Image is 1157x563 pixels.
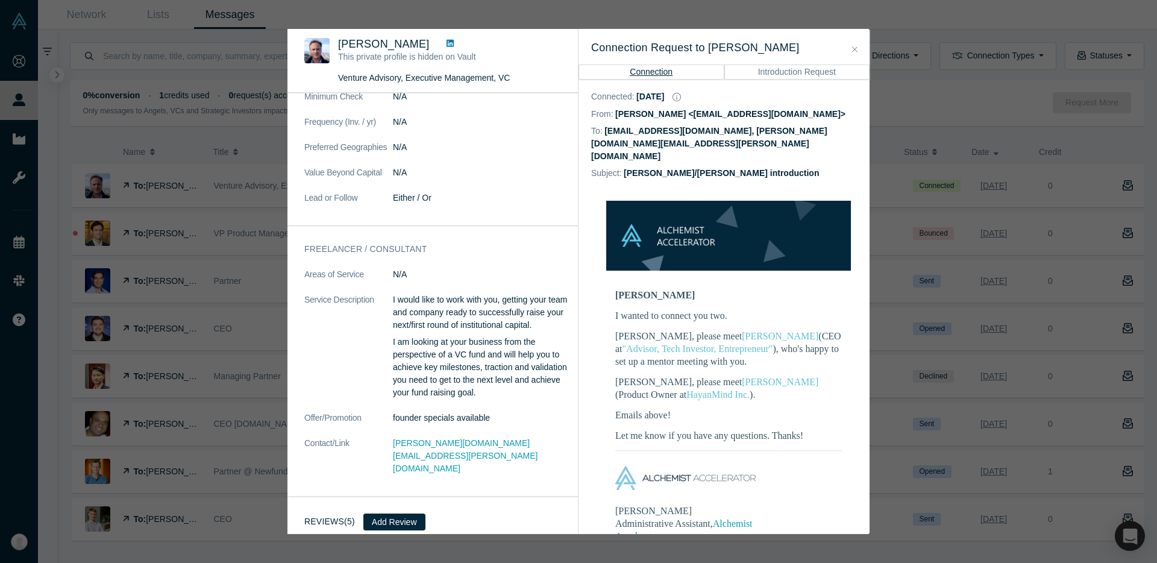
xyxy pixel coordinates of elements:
[615,505,770,543] div: [PERSON_NAME] Administrative Assistant,
[615,466,756,490] img: alchemist
[615,518,753,541] a: Alchemist Accelerator
[615,376,842,401] p: [PERSON_NAME], please meet (Product Owner at ).
[393,336,570,399] p: I am looking at your business from the perspective of a VC fund and will help you to achieve key ...
[304,166,393,192] dt: Value Beyond Capital
[393,294,570,332] p: I would like to work with you, getting your team and company ready to successfully raise your nex...
[393,166,570,179] dd: N/A
[591,108,613,121] dt: From:
[304,192,393,217] dt: Lead or Follow
[591,40,857,56] h3: Connection Request to [PERSON_NAME]
[848,43,861,57] button: Close
[304,412,393,437] dt: Offer/Promotion
[615,429,842,442] p: Let me know if you have any questions. Thanks!
[304,38,330,63] img: Thomas Vogel's Profile Image
[338,51,527,63] p: This private profile is hidden on Vault
[304,116,393,141] dt: Frequency (Inv. / yr)
[304,294,393,412] dt: Service Description
[686,389,750,400] a: HayanMind Inc.
[591,167,622,180] dt: Subject:
[304,437,393,488] dt: Contact/Link
[624,168,819,178] dd: [PERSON_NAME]/[PERSON_NAME] introduction
[393,438,538,473] a: [PERSON_NAME][DOMAIN_NAME][EMAIL_ADDRESS][PERSON_NAME][DOMAIN_NAME]
[615,109,845,119] dd: [PERSON_NAME] <[EMAIL_ADDRESS][DOMAIN_NAME]>
[393,116,570,128] dd: N/A
[393,268,570,281] dd: N/A
[615,330,842,368] p: [PERSON_NAME], please meet (CEO at ), who's happy to set up a mentor meeting with you.
[591,90,635,103] dt: Connected :
[304,268,393,294] dt: Areas of Service
[724,64,870,79] button: Introduction Request
[578,64,724,79] button: Connection
[363,514,425,530] button: Add Review
[304,141,393,166] dt: Preferred Geographies
[615,409,842,421] p: Emails above!
[304,515,355,528] h3: Reviews (5)
[606,201,851,271] img: banner-small-topicless.png
[393,90,570,103] dd: N/A
[615,309,842,322] p: I wanted to connect you two.
[393,192,570,204] dd: Either / Or
[591,126,827,161] dd: [EMAIL_ADDRESS][DOMAIN_NAME], [PERSON_NAME][DOMAIN_NAME][EMAIL_ADDRESS][PERSON_NAME][DOMAIN_NAME]
[636,92,664,101] dd: [DATE]
[393,412,570,424] dd: founder specials available
[742,331,818,341] a: [PERSON_NAME]
[615,290,695,300] b: [PERSON_NAME]
[338,38,430,50] span: [PERSON_NAME]
[742,377,818,387] a: [PERSON_NAME]
[393,141,570,154] dd: N/A
[304,90,393,116] dt: Minimum Check
[338,73,510,83] span: Venture Advisory, Executive Management, VC
[622,344,773,354] a: "Advisor, Tech Investor, Entrepreneur"
[591,125,603,137] dt: To:
[304,243,553,256] h3: Freelancer / Consultant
